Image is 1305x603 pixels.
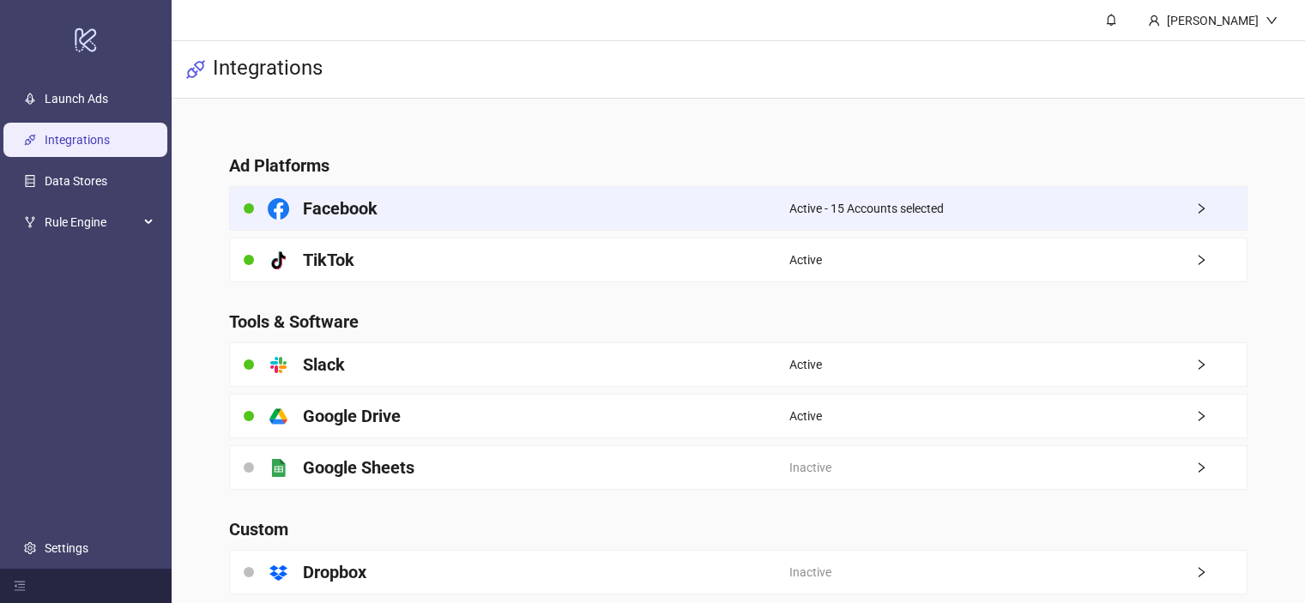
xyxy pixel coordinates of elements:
[14,580,26,592] span: menu-fold
[1195,359,1247,371] span: right
[1160,11,1266,30] div: [PERSON_NAME]
[303,196,378,220] h4: Facebook
[1195,461,1247,473] span: right
[303,248,354,272] h4: TikTok
[229,186,1248,231] a: FacebookActive - 15 Accounts selectedright
[24,216,36,228] span: fork
[229,517,1248,541] h4: Custom
[1148,15,1160,27] span: user
[303,560,366,584] h4: Dropbox
[789,355,822,374] span: Active
[1195,410,1247,422] span: right
[789,563,831,582] span: Inactive
[229,310,1248,334] h4: Tools & Software
[1195,202,1247,214] span: right
[229,238,1248,282] a: TikTokActiveright
[1266,15,1278,27] span: down
[45,133,110,147] a: Integrations
[789,250,822,269] span: Active
[1195,254,1247,266] span: right
[789,458,831,477] span: Inactive
[213,55,323,84] h3: Integrations
[229,342,1248,387] a: SlackActiveright
[229,394,1248,438] a: Google DriveActiveright
[185,59,206,80] span: api
[789,199,944,218] span: Active - 15 Accounts selected
[45,541,88,555] a: Settings
[1105,14,1117,26] span: bell
[789,407,822,425] span: Active
[1195,566,1247,578] span: right
[45,92,108,106] a: Launch Ads
[229,550,1248,594] a: DropboxInactiveright
[229,445,1248,490] a: Google SheetsInactiveright
[45,174,107,188] a: Data Stores
[45,205,139,239] span: Rule Engine
[303,404,401,428] h4: Google Drive
[303,455,414,479] h4: Google Sheets
[303,353,345,377] h4: Slack
[229,154,1248,178] h4: Ad Platforms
